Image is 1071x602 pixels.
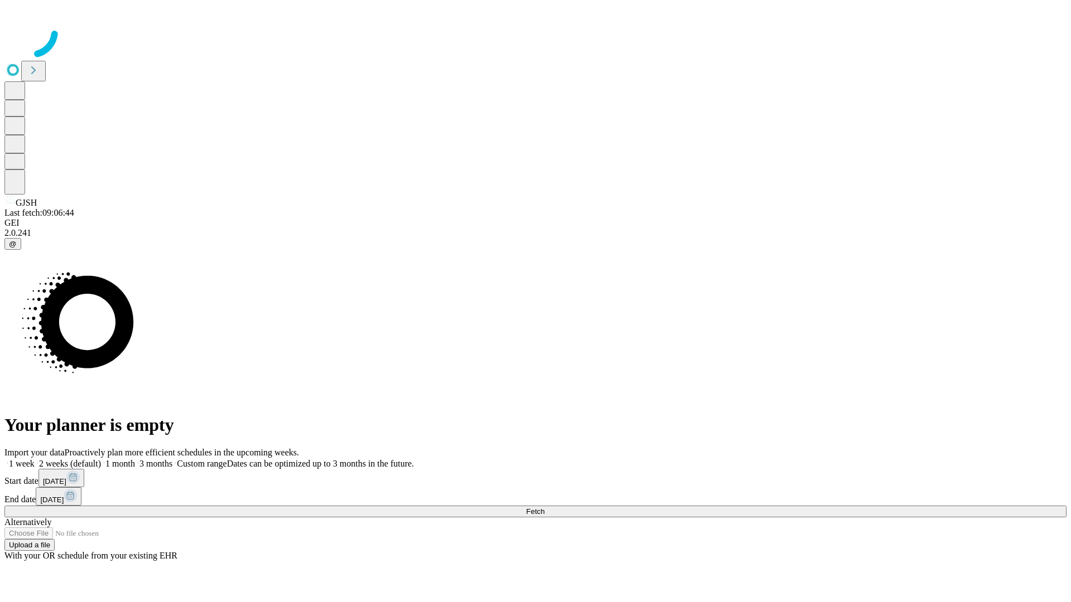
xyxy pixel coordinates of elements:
[4,238,21,250] button: @
[16,198,37,207] span: GJSH
[9,459,35,468] span: 1 week
[4,551,177,560] span: With your OR schedule from your existing EHR
[9,240,17,248] span: @
[177,459,226,468] span: Custom range
[38,469,84,487] button: [DATE]
[4,506,1067,517] button: Fetch
[4,218,1067,228] div: GEI
[4,415,1067,435] h1: Your planner is empty
[4,517,51,527] span: Alternatively
[526,507,544,516] span: Fetch
[105,459,135,468] span: 1 month
[227,459,414,468] span: Dates can be optimized up to 3 months in the future.
[40,496,64,504] span: [DATE]
[43,477,66,486] span: [DATE]
[39,459,101,468] span: 2 weeks (default)
[65,448,299,457] span: Proactively plan more efficient schedules in the upcoming weeks.
[4,469,1067,487] div: Start date
[36,487,81,506] button: [DATE]
[4,487,1067,506] div: End date
[4,448,65,457] span: Import your data
[139,459,172,468] span: 3 months
[4,208,74,217] span: Last fetch: 09:06:44
[4,228,1067,238] div: 2.0.241
[4,539,55,551] button: Upload a file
